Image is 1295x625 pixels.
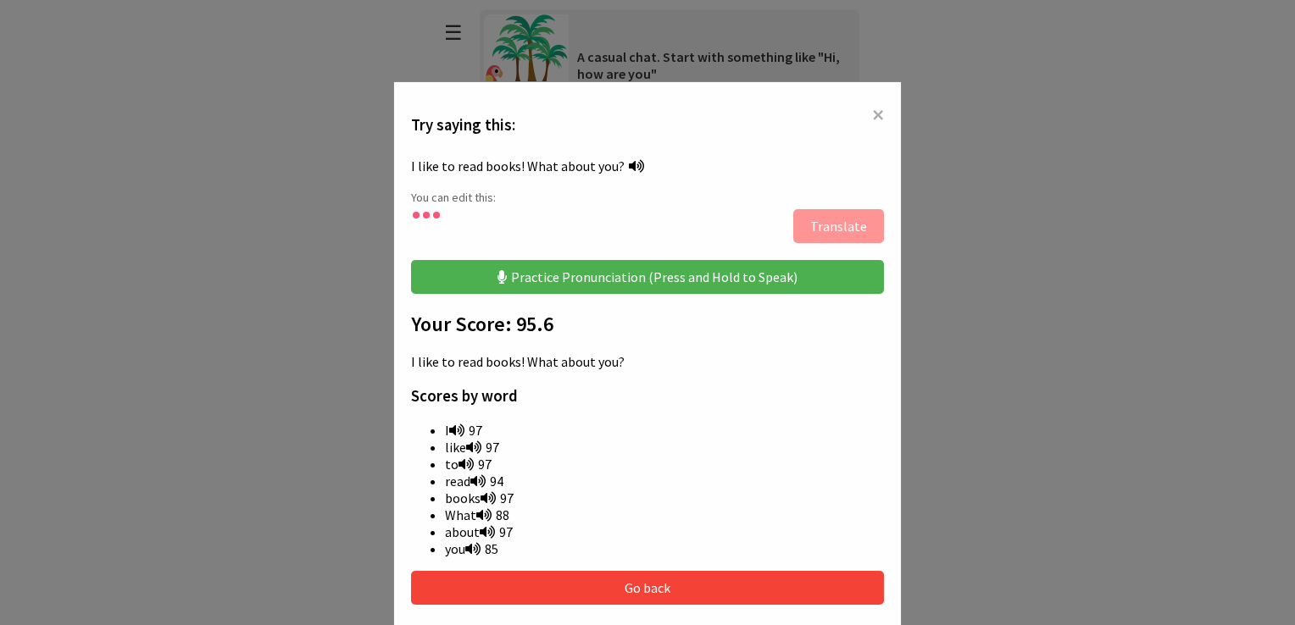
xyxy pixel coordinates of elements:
[445,489,514,506] span: books 97
[411,260,884,294] button: Practice Pronunciation (Press and Hold to Speak)
[872,99,884,130] span: ×
[445,422,482,439] span: I 97
[445,540,498,557] span: you 85
[411,151,884,181] div: I like to read books! What about you?
[445,439,499,456] span: like 97
[411,311,884,337] h2: Your Score: 95.6
[411,386,884,406] h3: Scores by word
[793,209,884,243] button: Translate
[445,523,513,540] span: about 97
[445,456,492,473] span: to 97
[411,115,884,135] h3: Try saying this:
[445,506,509,523] span: What 88
[411,571,884,605] button: Go back
[411,353,884,370] p: I like to read books! What about you?
[445,473,503,489] span: read 94
[411,190,884,205] p: You can edit this:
